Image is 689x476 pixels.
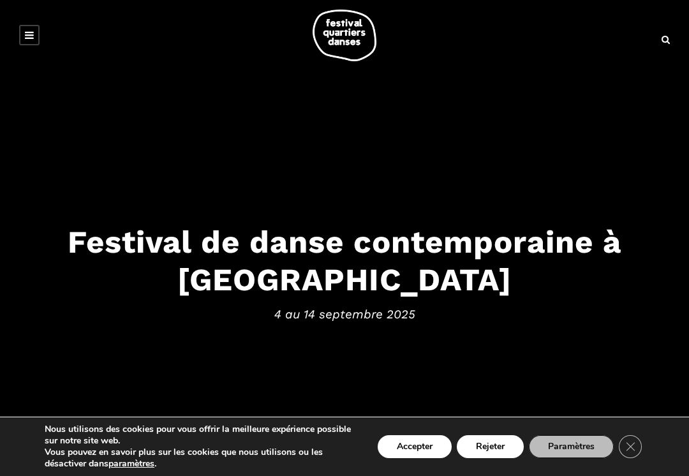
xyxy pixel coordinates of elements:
[45,447,355,470] p: Vous pouvez en savoir plus sur les cookies que nous utilisons ou les désactiver dans .
[108,458,154,470] button: paramètres
[378,435,452,458] button: Accepter
[529,435,614,458] button: Paramètres
[13,305,676,324] span: 4 au 14 septembre 2025
[313,10,376,61] img: logo-fqd-med
[457,435,524,458] button: Rejeter
[13,223,676,299] h3: Festival de danse contemporaine à [GEOGRAPHIC_DATA]
[45,424,355,447] p: Nous utilisons des cookies pour vous offrir la meilleure expérience possible sur notre site web.
[619,435,642,458] button: Close GDPR Cookie Banner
